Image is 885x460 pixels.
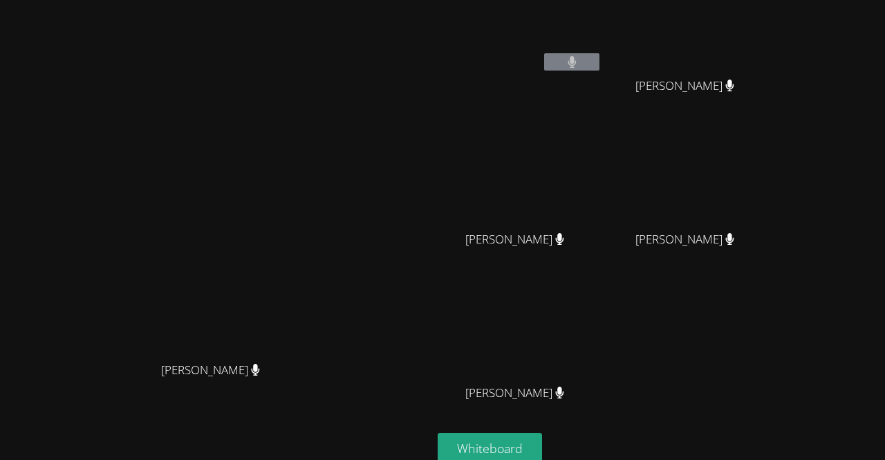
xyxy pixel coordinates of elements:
[161,360,260,380] span: [PERSON_NAME]
[465,230,564,250] span: [PERSON_NAME]
[635,230,734,250] span: [PERSON_NAME]
[465,383,564,403] span: [PERSON_NAME]
[635,76,734,96] span: [PERSON_NAME]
